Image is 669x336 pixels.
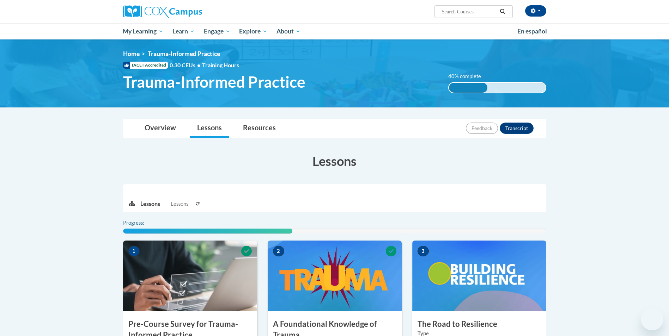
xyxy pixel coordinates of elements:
[138,119,183,138] a: Overview
[123,241,257,311] img: Course Image
[123,27,163,36] span: My Learning
[525,5,546,17] button: Account Settings
[448,73,489,80] label: 40% complete
[412,241,546,311] img: Course Image
[112,23,557,39] div: Main menu
[497,7,508,16] button: Search
[168,23,199,39] a: Learn
[273,246,284,256] span: 2
[272,23,305,39] a: About
[190,119,229,138] a: Lessons
[466,123,498,134] button: Feedback
[199,23,235,39] a: Engage
[449,83,487,93] div: 40% complete
[172,27,195,36] span: Learn
[148,50,220,57] span: Trauma-Informed Practice
[123,219,164,227] label: Progress:
[412,319,546,330] h3: The Road to Resilience
[140,200,160,208] p: Lessons
[236,119,283,138] a: Resources
[641,308,663,330] iframe: Button to launch messaging window
[517,27,547,35] span: En español
[204,27,230,36] span: Engage
[171,200,188,208] span: Lessons
[239,27,267,36] span: Explore
[197,62,200,68] span: •
[276,27,300,36] span: About
[513,24,552,39] a: En español
[235,23,272,39] a: Explore
[128,246,140,256] span: 1
[441,7,497,16] input: Search Courses
[202,62,239,68] span: Training Hours
[123,62,168,69] span: IACET Accredited
[123,73,305,91] span: Trauma-Informed Practice
[123,5,257,18] a: Cox Campus
[123,5,202,18] img: Cox Campus
[500,123,534,134] button: Transcript
[170,61,202,69] span: 0.30 CEUs
[118,23,168,39] a: My Learning
[268,241,402,311] img: Course Image
[418,246,429,256] span: 3
[123,152,546,170] h3: Lessons
[123,50,140,57] a: Home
